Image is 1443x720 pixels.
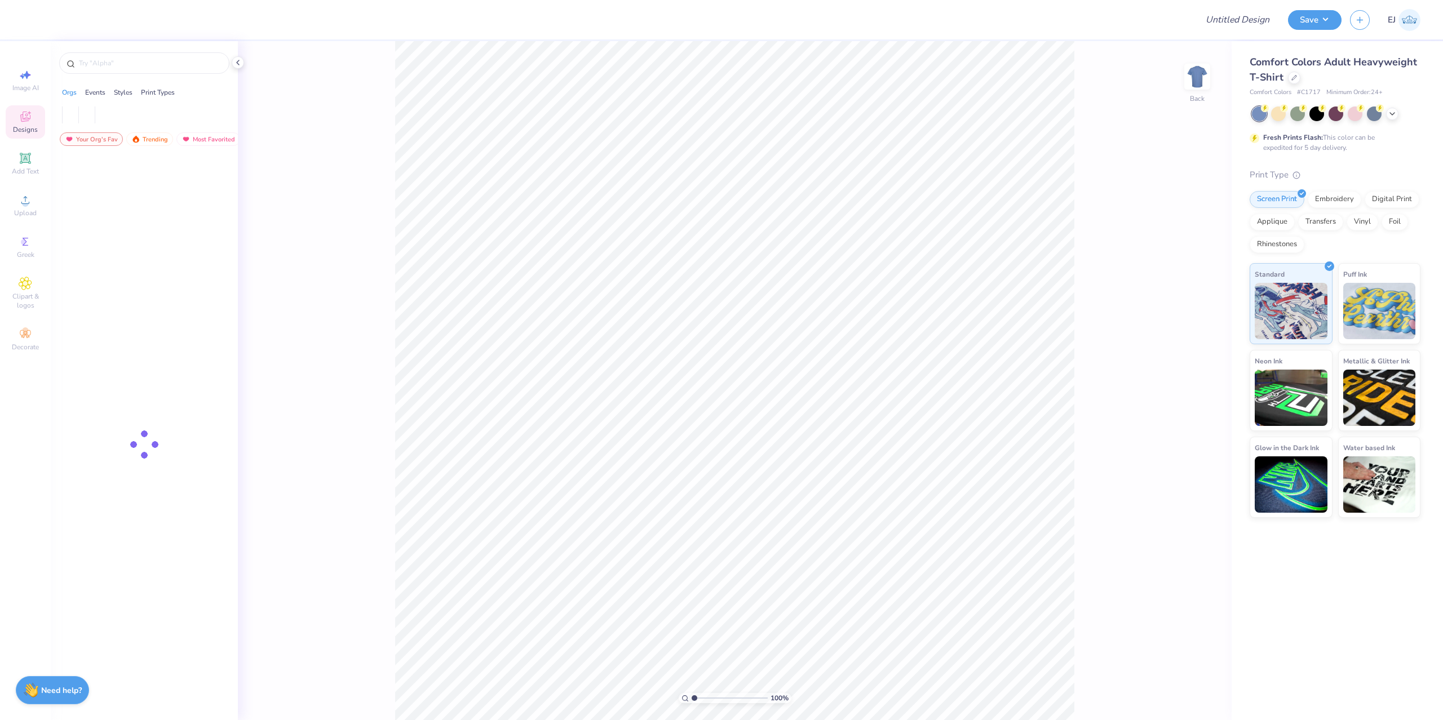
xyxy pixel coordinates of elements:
[1388,14,1396,26] span: EJ
[12,343,39,352] span: Decorate
[1343,283,1416,339] img: Puff Ink
[65,135,74,143] img: most_fav.gif
[1250,191,1304,208] div: Screen Print
[1250,236,1304,253] div: Rhinestones
[12,83,39,92] span: Image AI
[85,87,105,97] div: Events
[1186,65,1209,88] img: Back
[1190,94,1205,104] div: Back
[12,167,39,176] span: Add Text
[131,135,140,143] img: trending.gif
[14,208,37,217] span: Upload
[1250,55,1417,84] span: Comfort Colors Adult Heavyweight T-Shirt
[1398,9,1420,31] img: Edgardo Jr
[1343,355,1410,367] span: Metallic & Glitter Ink
[1255,283,1327,339] img: Standard
[17,250,34,259] span: Greek
[1382,214,1408,230] div: Foil
[1365,191,1419,208] div: Digital Print
[1343,442,1395,454] span: Water based Ink
[1343,370,1416,426] img: Metallic & Glitter Ink
[182,135,191,143] img: most_fav.gif
[1255,456,1327,513] img: Glow in the Dark Ink
[1250,214,1295,230] div: Applique
[6,292,45,310] span: Clipart & logos
[1263,133,1323,142] strong: Fresh Prints Flash:
[1250,168,1420,181] div: Print Type
[1250,88,1291,97] span: Comfort Colors
[1197,8,1280,31] input: Untitled Design
[1288,10,1342,30] button: Save
[1263,132,1402,153] div: This color can be expedited for 5 day delivery.
[13,125,38,134] span: Designs
[1255,442,1319,454] span: Glow in the Dark Ink
[114,87,132,97] div: Styles
[1255,370,1327,426] img: Neon Ink
[62,87,77,97] div: Orgs
[771,693,789,703] span: 100 %
[1255,355,1282,367] span: Neon Ink
[1347,214,1378,230] div: Vinyl
[126,132,173,146] div: Trending
[1255,268,1285,280] span: Standard
[1388,9,1420,31] a: EJ
[176,132,240,146] div: Most Favorited
[141,87,175,97] div: Print Types
[1343,456,1416,513] img: Water based Ink
[41,685,82,696] strong: Need help?
[1326,88,1383,97] span: Minimum Order: 24 +
[1308,191,1361,208] div: Embroidery
[78,57,222,69] input: Try "Alpha"
[60,132,123,146] div: Your Org's Fav
[1297,88,1321,97] span: # C1717
[1343,268,1367,280] span: Puff Ink
[1298,214,1343,230] div: Transfers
